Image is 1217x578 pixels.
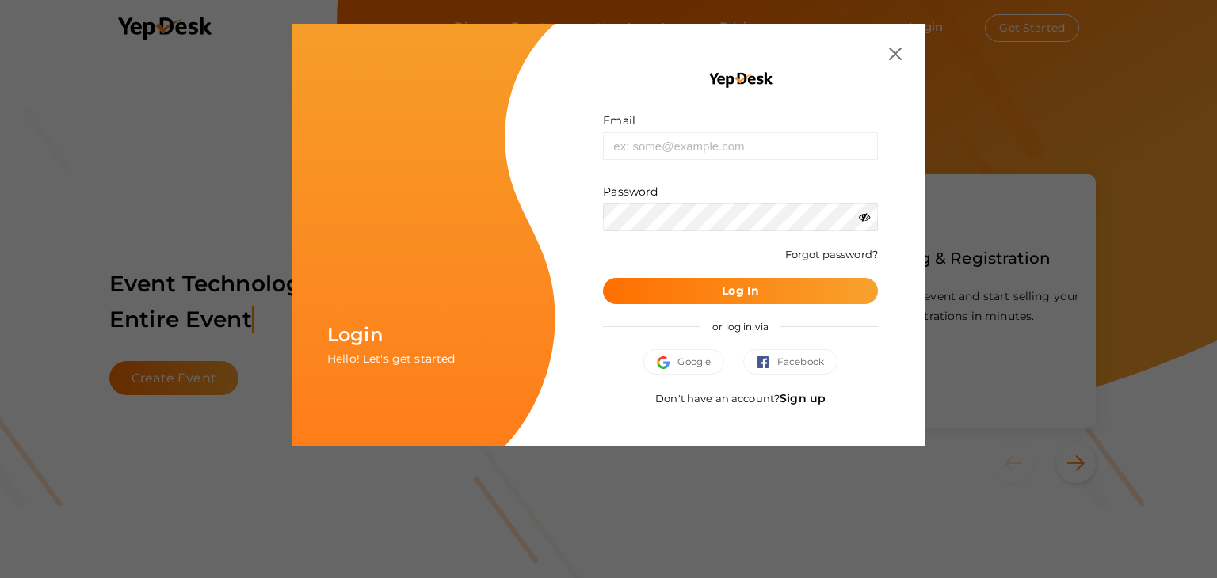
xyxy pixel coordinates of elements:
button: Log In [603,278,878,304]
span: Login [327,323,383,346]
img: google.svg [657,356,677,369]
a: Forgot password? [785,248,878,260]
b: Log In [722,283,759,298]
input: ex: some@example.com [603,132,878,160]
span: Facebook [757,354,824,370]
button: Facebook [743,349,837,375]
span: Hello! Let's get started [327,352,455,366]
label: Password [603,184,658,200]
span: Don't have an account? [655,392,826,405]
a: Sign up [780,391,826,405]
img: YEP_black_cropped.png [708,71,773,89]
img: close.svg [889,48,902,60]
span: Google [657,354,711,370]
span: or log in via [700,309,780,344]
label: Email [603,112,635,128]
img: facebook.svg [757,356,777,369]
button: Google [643,349,724,375]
